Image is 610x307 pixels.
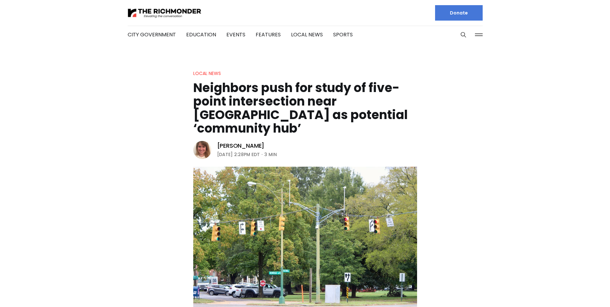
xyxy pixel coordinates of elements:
a: Sports [333,31,353,38]
time: [DATE] 2:28PM EDT [217,151,260,158]
a: Donate [435,5,483,21]
img: The Richmonder [128,7,202,19]
h1: Neighbors push for study of five-point intersection near [GEOGRAPHIC_DATA] as potential ‘communit... [193,81,417,135]
iframe: portal-trigger [556,275,610,307]
img: Sarah Vogelsong [193,141,211,159]
a: City Government [128,31,176,38]
a: Events [226,31,245,38]
a: Local News [291,31,323,38]
a: [PERSON_NAME] [217,142,265,150]
a: Local News [193,70,221,77]
a: Features [256,31,281,38]
span: 3 min [264,151,277,158]
button: Search this site [459,30,468,40]
a: Education [186,31,216,38]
